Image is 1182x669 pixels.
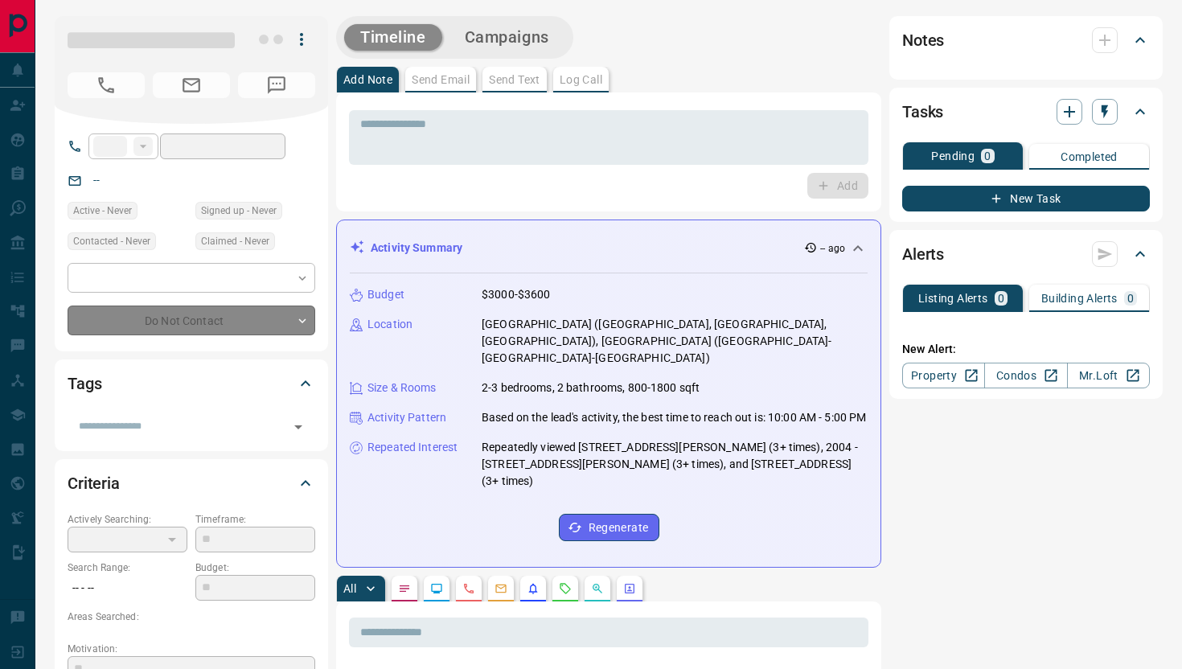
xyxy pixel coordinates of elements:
p: Budget: [195,560,315,575]
div: Notes [902,21,1150,60]
a: Mr.Loft [1067,363,1150,388]
p: $3000-$3600 [482,286,550,303]
h2: Tasks [902,99,943,125]
p: Listing Alerts [918,293,988,304]
svg: Lead Browsing Activity [430,582,443,595]
p: Repeated Interest [367,439,458,456]
p: New Alert: [902,341,1150,358]
a: Condos [984,363,1067,388]
p: Based on the lead's activity, the best time to reach out is: 10:00 AM - 5:00 PM [482,409,866,426]
span: Signed up - Never [201,203,277,219]
div: Tasks [902,92,1150,131]
svg: Opportunities [591,582,604,595]
svg: Notes [398,582,411,595]
p: Size & Rooms [367,380,437,396]
h2: Criteria [68,470,120,496]
h2: Tags [68,371,101,396]
button: Open [287,416,310,438]
p: Motivation: [68,642,315,656]
p: Location [367,316,412,333]
a: Property [902,363,985,388]
div: Criteria [68,464,315,503]
button: Campaigns [449,24,565,51]
p: -- ago [820,241,845,256]
p: Activity Pattern [367,409,446,426]
svg: Calls [462,582,475,595]
button: New Task [902,186,1150,211]
p: [GEOGRAPHIC_DATA] ([GEOGRAPHIC_DATA], [GEOGRAPHIC_DATA], [GEOGRAPHIC_DATA]), [GEOGRAPHIC_DATA] ([... [482,316,868,367]
p: Completed [1061,151,1118,162]
h2: Alerts [902,241,944,267]
span: Active - Never [73,203,132,219]
p: 2-3 bedrooms, 2 bathrooms, 800-1800 sqft [482,380,700,396]
div: Tags [68,364,315,403]
span: No Number [68,72,145,98]
p: All [343,583,356,594]
svg: Emails [495,582,507,595]
h2: Notes [902,27,944,53]
svg: Requests [559,582,572,595]
p: Building Alerts [1041,293,1118,304]
p: Actively Searching: [68,512,187,527]
a: -- [93,174,100,187]
p: Search Range: [68,560,187,575]
p: Pending [931,150,975,162]
p: -- - -- [68,575,187,601]
div: Activity Summary-- ago [350,233,868,263]
span: Claimed - Never [201,233,269,249]
p: 0 [1127,293,1134,304]
div: Alerts [902,235,1150,273]
div: Do Not Contact [68,306,315,335]
span: No Email [153,72,230,98]
span: Contacted - Never [73,233,150,249]
span: No Number [238,72,315,98]
p: Budget [367,286,404,303]
p: Repeatedly viewed [STREET_ADDRESS][PERSON_NAME] (3+ times), 2004 - [STREET_ADDRESS][PERSON_NAME] ... [482,439,868,490]
p: Areas Searched: [68,609,315,624]
p: Activity Summary [371,240,462,257]
p: Timeframe: [195,512,315,527]
button: Regenerate [559,514,659,541]
button: Timeline [344,24,442,51]
svg: Agent Actions [623,582,636,595]
svg: Listing Alerts [527,582,540,595]
p: 0 [998,293,1004,304]
p: 0 [984,150,991,162]
p: Add Note [343,74,392,85]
